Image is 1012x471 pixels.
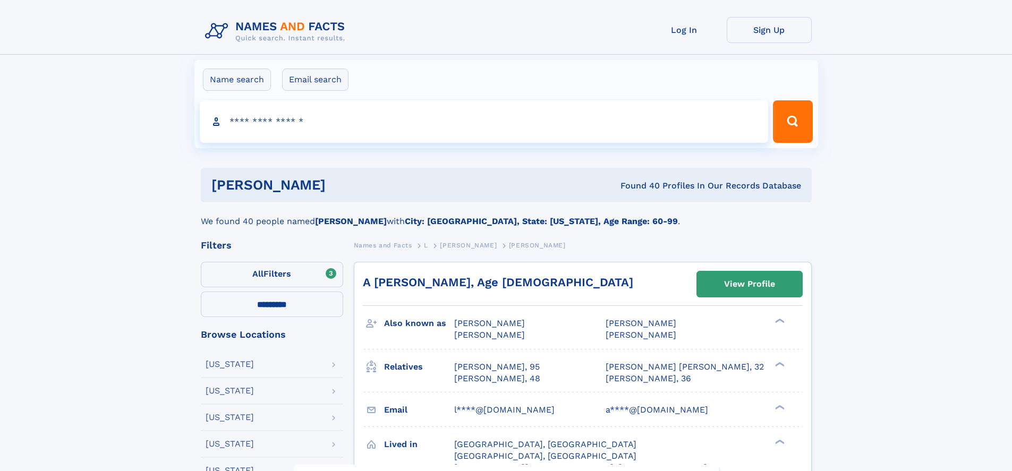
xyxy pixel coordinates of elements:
[201,202,812,228] div: We found 40 people named with .
[424,238,428,252] a: L
[454,318,525,328] span: [PERSON_NAME]
[211,178,473,192] h1: [PERSON_NAME]
[424,242,428,249] span: L
[772,318,785,324] div: ❯
[252,269,263,279] span: All
[509,242,566,249] span: [PERSON_NAME]
[606,373,691,384] a: [PERSON_NAME], 36
[203,68,271,91] label: Name search
[606,361,764,373] a: [PERSON_NAME] [PERSON_NAME], 32
[772,361,785,367] div: ❯
[201,262,343,287] label: Filters
[454,330,525,340] span: [PERSON_NAME]
[772,438,785,445] div: ❯
[440,238,497,252] a: [PERSON_NAME]
[201,241,343,250] div: Filters
[384,435,454,453] h3: Lived in
[201,330,343,339] div: Browse Locations
[354,238,412,252] a: Names and Facts
[642,17,727,43] a: Log In
[201,17,354,46] img: Logo Names and Facts
[405,216,678,226] b: City: [GEOGRAPHIC_DATA], State: [US_STATE], Age Range: 60-99
[773,100,812,143] button: Search Button
[440,242,497,249] span: [PERSON_NAME]
[724,272,775,296] div: View Profile
[454,451,636,461] span: [GEOGRAPHIC_DATA], [GEOGRAPHIC_DATA]
[697,271,802,297] a: View Profile
[206,413,254,422] div: [US_STATE]
[473,180,801,192] div: Found 40 Profiles In Our Records Database
[206,440,254,448] div: [US_STATE]
[206,360,254,369] div: [US_STATE]
[606,318,676,328] span: [PERSON_NAME]
[727,17,812,43] a: Sign Up
[282,68,348,91] label: Email search
[606,330,676,340] span: [PERSON_NAME]
[384,314,454,332] h3: Also known as
[384,401,454,419] h3: Email
[200,100,769,143] input: search input
[454,373,540,384] a: [PERSON_NAME], 48
[384,358,454,376] h3: Relatives
[206,387,254,395] div: [US_STATE]
[772,404,785,410] div: ❯
[454,361,540,373] a: [PERSON_NAME], 95
[363,276,633,289] a: A [PERSON_NAME], Age [DEMOGRAPHIC_DATA]
[315,216,387,226] b: [PERSON_NAME]
[454,439,636,449] span: [GEOGRAPHIC_DATA], [GEOGRAPHIC_DATA]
